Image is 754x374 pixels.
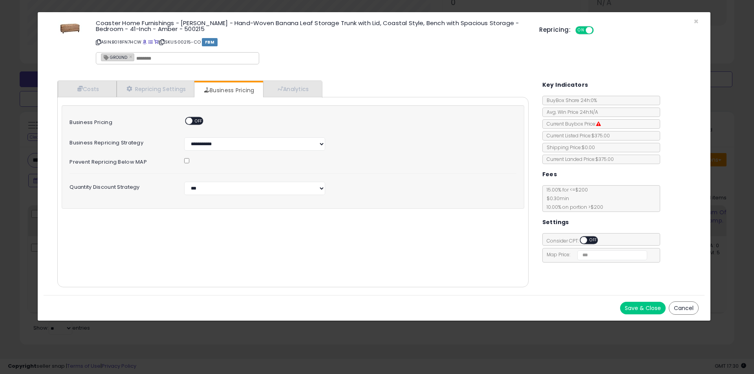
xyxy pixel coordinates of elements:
[543,132,610,139] span: Current Listed Price: $375.00
[117,81,194,97] a: Repricing Settings
[64,117,178,125] label: Business Pricing
[620,302,666,314] button: Save & Close
[587,237,600,244] span: OFF
[669,301,699,315] button: Cancel
[58,20,82,36] img: 41HoBhPonPL._SL60_.jpg
[143,39,147,45] a: BuyBox page
[96,20,527,32] h3: Coaster Home Furnishings - [PERSON_NAME] - Hand-Woven Banana Leaf Storage Trunk with Lid, Coastal...
[194,82,262,98] a: Business Pricing
[543,186,603,210] span: 15.00 % for <= $200
[543,144,595,151] span: Shipping Price: $0.00
[543,251,648,258] span: Map Price:
[542,170,557,179] h5: Fees
[543,109,598,115] span: Avg. Win Price 24h: N/A
[192,118,205,124] span: OFF
[148,39,153,45] a: All offer listings
[101,54,127,60] span: GROUND
[202,38,218,46] span: FBM
[154,39,158,45] a: Your listing only
[96,36,527,48] p: ASIN: B018FN7HCW | SKU: 500215-CO
[542,217,569,227] h5: Settings
[64,137,178,146] label: Business Repricing Strategy
[694,16,699,27] span: ×
[543,237,608,244] span: Consider CPT:
[263,81,321,97] a: Analytics
[593,27,605,34] span: OFF
[542,80,588,90] h5: Key Indicators
[543,156,614,162] span: Current Landed Price: $375.00
[64,157,178,165] label: Prevent repricing below MAP
[543,195,569,202] span: $0.30 min
[576,27,586,34] span: ON
[543,97,597,104] span: BuyBox Share 24h: 0%
[596,122,601,126] i: Suppressed Buy Box
[543,120,601,127] span: Current Buybox Price:
[543,204,603,210] span: 10.00 % on portion > $200
[64,182,178,190] label: Quantity Discount Strategy
[58,81,117,97] a: Costs
[539,27,571,33] h5: Repricing:
[129,53,134,60] a: ×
